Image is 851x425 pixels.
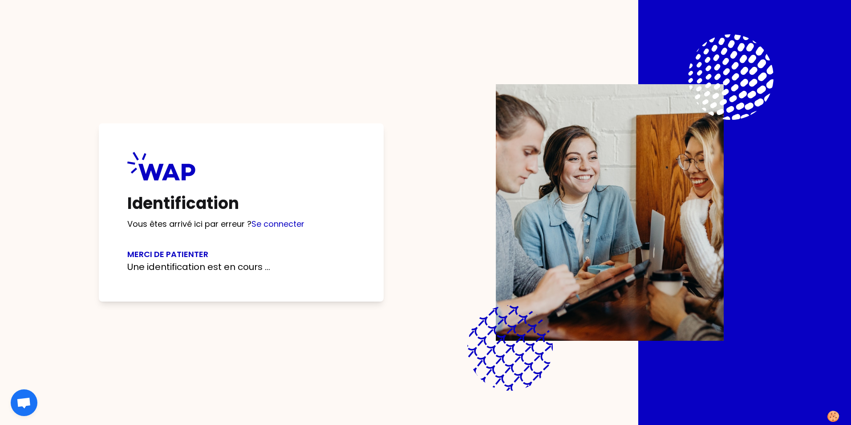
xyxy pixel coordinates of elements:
[127,195,355,212] h1: Identification
[496,84,724,341] img: Description
[11,389,37,416] div: Ouvrir le chat
[127,218,355,230] p: Vous êtes arrivé ici par erreur ?
[127,248,355,261] h3: Merci de patienter
[127,261,355,273] p: Une identification est en cours ...
[251,218,304,229] a: Se connecter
